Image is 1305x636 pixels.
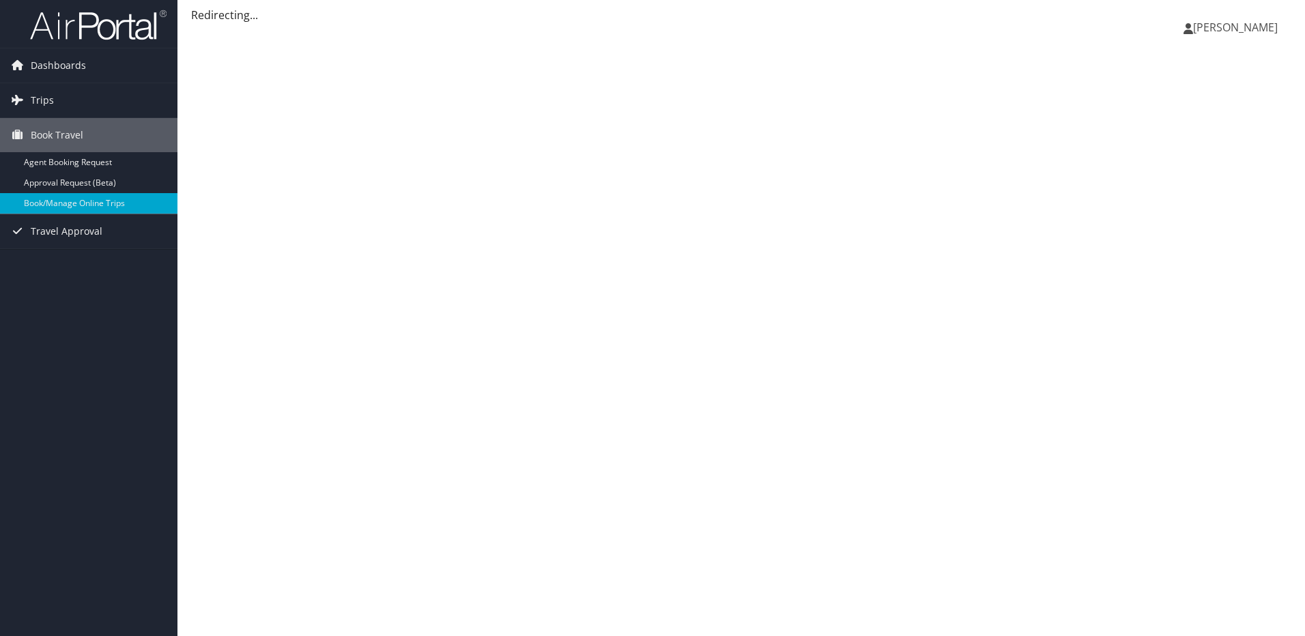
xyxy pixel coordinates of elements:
[31,48,86,83] span: Dashboards
[1184,7,1291,48] a: [PERSON_NAME]
[191,7,1291,23] div: Redirecting...
[31,214,102,248] span: Travel Approval
[30,9,167,41] img: airportal-logo.png
[31,118,83,152] span: Book Travel
[31,83,54,117] span: Trips
[1193,20,1278,35] span: [PERSON_NAME]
